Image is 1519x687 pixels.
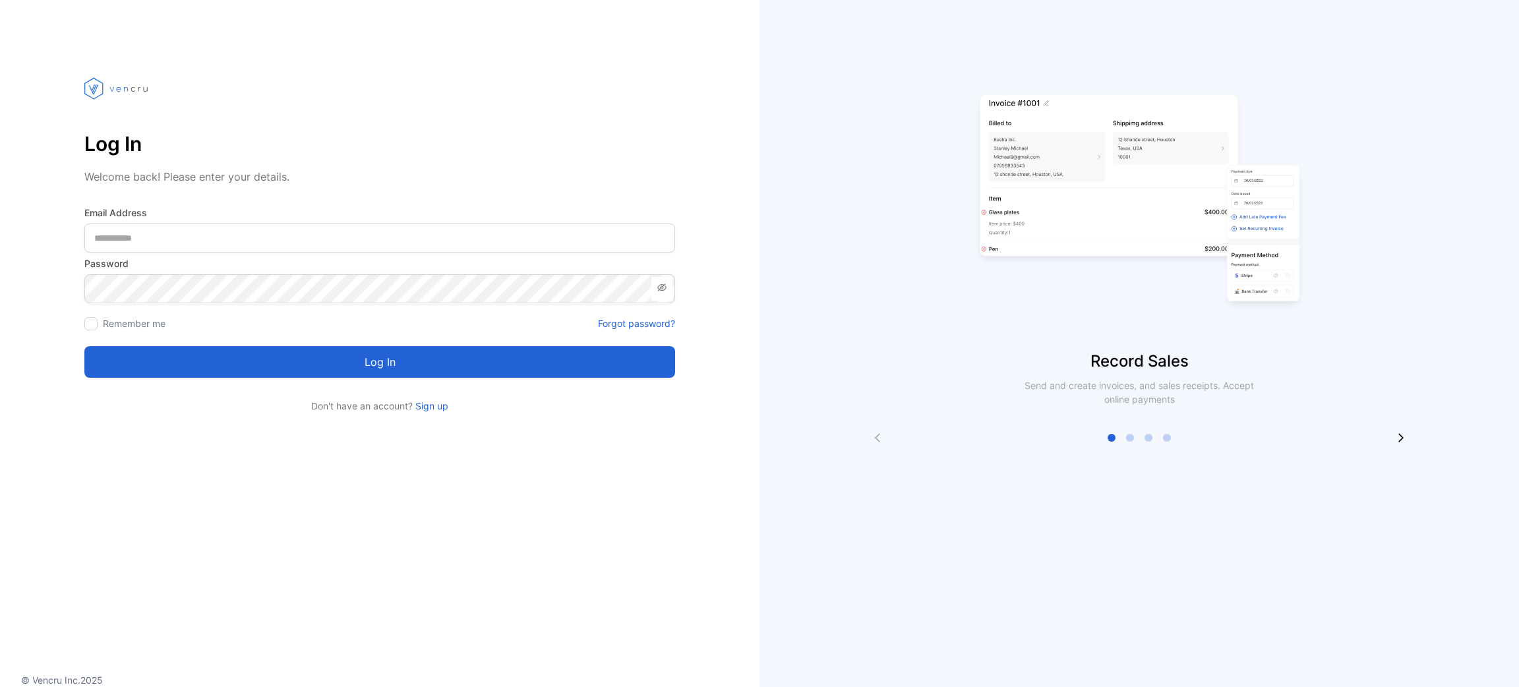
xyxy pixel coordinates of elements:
p: Log In [84,128,675,160]
p: Record Sales [759,349,1519,373]
button: Log in [84,346,675,378]
p: Welcome back! Please enter your details. [84,169,675,185]
p: Send and create invoices, and sales receipts. Accept online payments [1013,378,1266,406]
p: Don't have an account? [84,399,675,413]
a: Sign up [413,400,448,411]
label: Password [84,256,675,270]
label: Remember me [103,318,165,329]
label: Email Address [84,206,675,220]
a: Forgot password? [598,316,675,330]
img: vencru logo [84,53,150,124]
img: slider image [974,53,1304,349]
